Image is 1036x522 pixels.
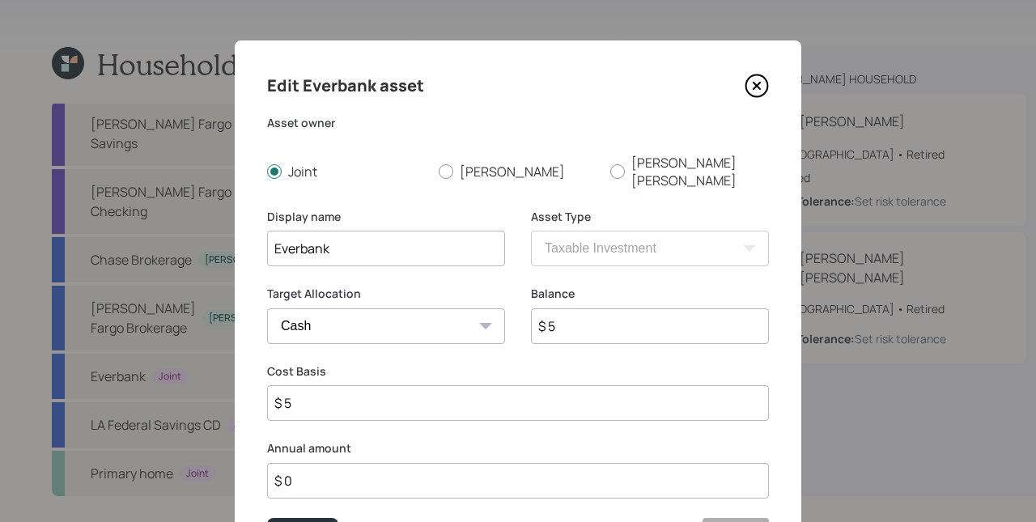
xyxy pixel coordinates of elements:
[267,440,769,456] label: Annual amount
[267,154,426,189] label: Joint
[267,286,505,302] label: Target Allocation
[531,209,769,225] label: Asset Type
[610,154,769,189] label: [PERSON_NAME] [PERSON_NAME]
[267,363,769,380] label: Cost Basis
[267,73,424,99] h4: Edit Everbank asset
[267,115,769,131] label: Asset owner
[267,209,505,225] label: Display name
[531,286,769,302] label: Balance
[439,154,597,189] label: [PERSON_NAME]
